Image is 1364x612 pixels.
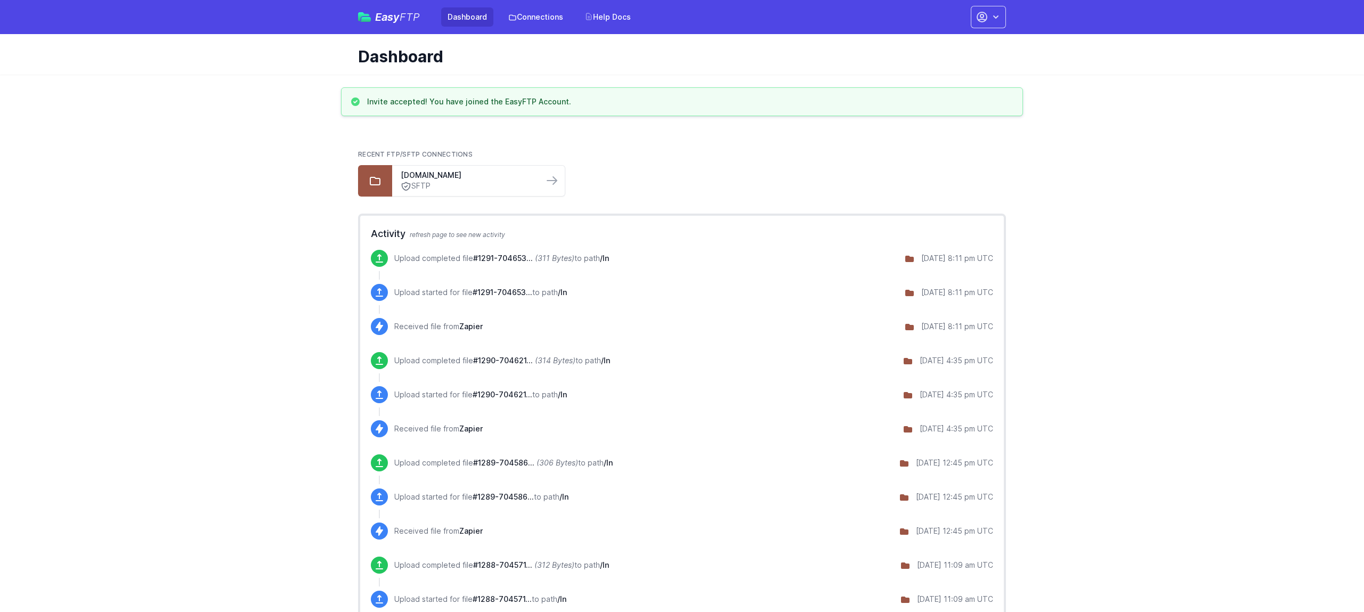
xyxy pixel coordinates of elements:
h2: Recent FTP/SFTP Connections [358,150,1006,159]
a: Dashboard [441,7,493,27]
span: refresh page to see new activity [410,231,505,239]
i: (311 Bytes) [535,254,574,263]
span: /In [559,492,569,501]
img: easyftp_logo.png [358,12,371,22]
span: #1288-7045714018632.json [473,594,532,603]
i: (312 Bytes) [534,560,574,569]
p: Upload started for file to path [394,389,567,400]
span: #1291-7046534431048.json [473,254,533,263]
a: SFTP [401,181,535,192]
div: [DATE] 4:35 pm UTC [920,355,993,366]
div: [DATE] 8:11 pm UTC [921,321,993,332]
a: [DOMAIN_NAME] [401,170,535,181]
span: /In [557,594,566,603]
span: Zapier [459,322,483,331]
a: EasyFTP [358,12,420,22]
span: /In [600,254,609,263]
span: /In [558,288,567,297]
div: [DATE] 12:45 pm UTC [916,492,993,502]
i: (306 Bytes) [537,458,578,467]
div: [DATE] 4:35 pm UTC [920,423,993,434]
div: [DATE] 12:45 pm UTC [916,526,993,536]
span: #1291-7046534431048.json [473,288,532,297]
div: [DATE] 11:09 am UTC [917,560,993,570]
span: #1290-7046210584904.json [473,356,533,365]
span: Easy [375,12,420,22]
span: #1289-7045861605704.json [473,492,534,501]
span: /In [600,560,609,569]
h2: Activity [371,226,993,241]
span: /In [558,390,567,399]
p: Received file from [394,526,483,536]
span: #1288-7045714018632.json [473,560,532,569]
span: #1290-7046210584904.json [473,390,532,399]
a: Connections [502,7,570,27]
div: [DATE] 4:35 pm UTC [920,389,993,400]
div: [DATE] 11:09 am UTC [917,594,993,605]
p: Upload completed file to path [394,253,609,264]
i: (314 Bytes) [535,356,575,365]
p: Upload started for file to path [394,594,566,605]
p: Upload started for file to path [394,492,569,502]
span: Zapier [459,526,483,535]
span: Zapier [459,424,483,433]
div: [DATE] 8:11 pm UTC [921,253,993,264]
span: /In [604,458,613,467]
p: Received file from [394,321,483,332]
p: Upload completed file to path [394,560,609,570]
h1: Dashboard [358,47,997,66]
p: Received file from [394,423,483,434]
span: FTP [400,11,420,23]
a: Help Docs [578,7,637,27]
span: /In [601,356,610,365]
div: [DATE] 12:45 pm UTC [916,458,993,468]
p: Upload completed file to path [394,458,613,468]
p: Upload started for file to path [394,287,567,298]
div: [DATE] 8:11 pm UTC [921,287,993,298]
h3: Invite accepted! You have joined the EasyFTP Account. [367,96,571,107]
span: #1289-7045861605704.json [473,458,534,467]
p: Upload completed file to path [394,355,610,366]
